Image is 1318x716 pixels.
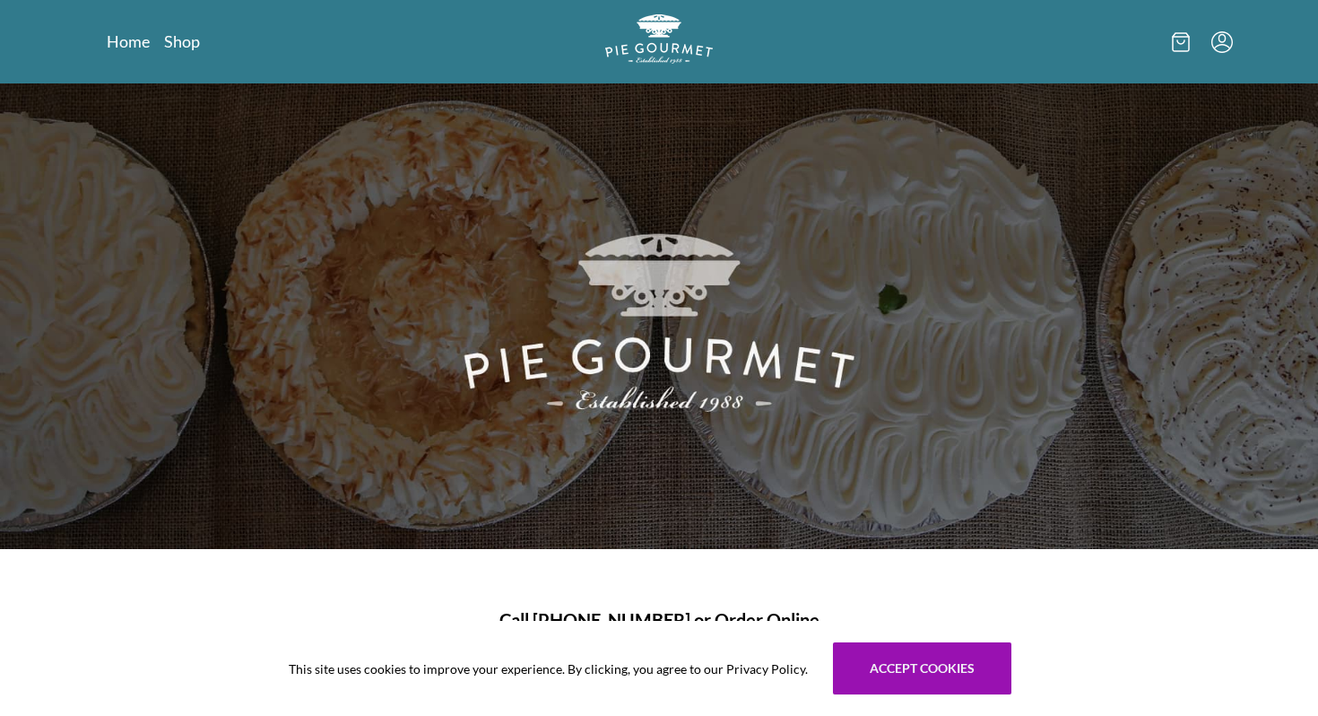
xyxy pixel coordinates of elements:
h1: Call [PHONE_NUMBER] or Order Online [128,607,1190,633]
button: Menu [1211,31,1233,53]
img: logo [605,14,713,64]
a: Home [107,31,150,52]
button: Accept cookies [833,642,1011,694]
span: This site uses cookies to improve your experience. By clicking, you agree to our Privacy Policy. [289,659,808,678]
a: Logo [605,14,713,69]
a: Shop [164,31,200,52]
